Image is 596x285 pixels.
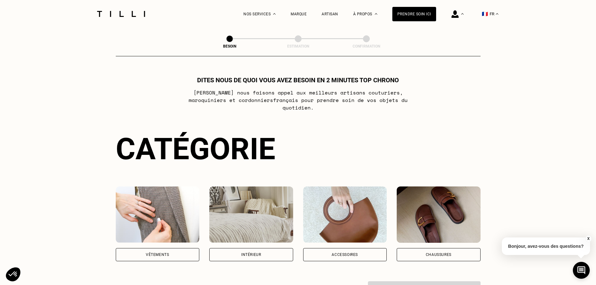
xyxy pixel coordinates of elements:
[241,253,261,257] div: Intérieur
[197,76,399,84] h1: Dites nous de quoi vous avez besoin en 2 minutes top chrono
[198,44,261,48] div: Besoin
[451,10,459,18] img: icône connexion
[332,253,358,257] div: Accessoires
[482,11,488,17] span: 🇫🇷
[303,186,387,243] img: Accessoires
[209,186,293,243] img: Intérieur
[397,186,481,243] img: Chaussures
[174,89,422,111] p: [PERSON_NAME] nous faisons appel aux meilleurs artisans couturiers , maroquiniers et cordonniers ...
[146,253,169,257] div: Vêtements
[95,11,147,17] img: Logo du service de couturière Tilli
[496,13,498,15] img: menu déroulant
[291,12,307,16] a: Marque
[267,44,329,48] div: Estimation
[375,13,377,15] img: Menu déroulant à propos
[322,12,338,16] a: Artisan
[502,237,590,255] p: Bonjour, avez-vous des questions?
[461,13,464,15] img: Menu déroulant
[585,235,591,242] button: X
[392,7,436,21] a: Prendre soin ici
[426,253,451,257] div: Chaussures
[116,131,481,166] div: Catégorie
[273,13,276,15] img: Menu déroulant
[335,44,398,48] div: Confirmation
[116,186,200,243] img: Vêtements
